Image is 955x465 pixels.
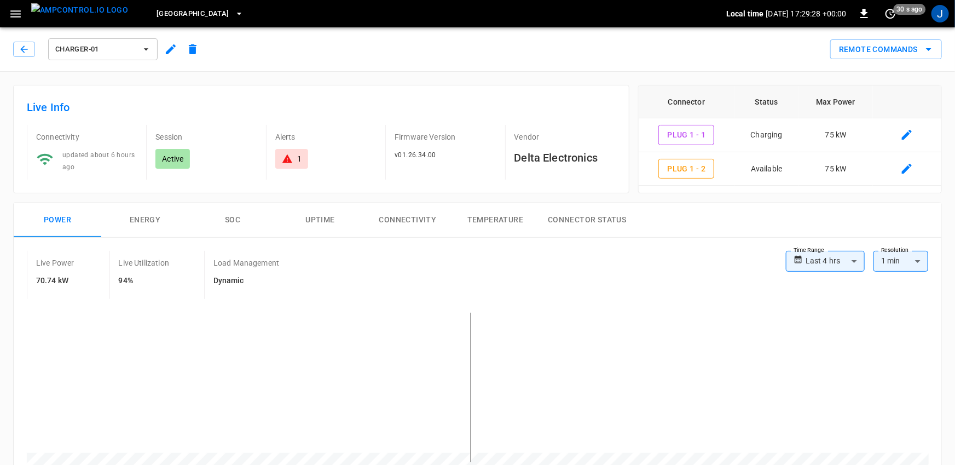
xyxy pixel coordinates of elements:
label: Time Range [794,246,824,255]
p: [DATE] 17:29:28 +00:00 [766,8,847,19]
span: v01.26.34.00 [395,151,436,159]
button: Uptime [276,203,364,238]
button: Temperature [452,203,539,238]
button: Remote Commands [830,39,942,60]
p: Alerts [275,131,377,142]
button: Connector Status [539,203,635,238]
h6: 70.74 kW [36,275,74,287]
div: 1 [297,153,302,164]
p: Session [155,131,257,142]
h6: Dynamic [213,275,279,287]
div: profile-icon [931,5,949,22]
p: Active [162,153,183,164]
p: Vendor [514,131,616,142]
button: [GEOGRAPHIC_DATA] [152,3,247,25]
button: Power [14,203,101,238]
th: Max Power [799,85,873,118]
p: Live Power [36,257,74,268]
p: Load Management [213,257,279,268]
span: updated about 6 hours ago [62,151,135,171]
p: Firmware Version [395,131,496,142]
div: 1 min [873,251,928,272]
p: Live Utilization [119,257,169,268]
td: Available [734,152,799,186]
span: Charger-01 [55,43,136,56]
table: connector table [639,85,941,186]
span: [GEOGRAPHIC_DATA] [157,8,229,20]
p: Connectivity [36,131,137,142]
th: Status [734,85,799,118]
button: Plug 1 - 1 [658,125,714,145]
div: Last 4 hrs [806,251,865,272]
td: Charging [734,118,799,152]
button: Energy [101,203,189,238]
span: 30 s ago [894,4,926,15]
h6: Live Info [27,99,616,116]
button: Plug 1 - 2 [658,159,714,179]
button: Connectivity [364,203,452,238]
td: 75 kW [799,152,873,186]
img: ampcontrol.io logo [31,3,128,17]
button: SOC [189,203,276,238]
h6: 94% [119,275,169,287]
button: set refresh interval [882,5,899,22]
p: Local time [726,8,764,19]
label: Resolution [881,246,908,255]
button: Charger-01 [48,38,158,60]
th: Connector [639,85,734,118]
h6: Delta Electronics [514,149,616,167]
td: 75 kW [799,118,873,152]
div: remote commands options [830,39,942,60]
